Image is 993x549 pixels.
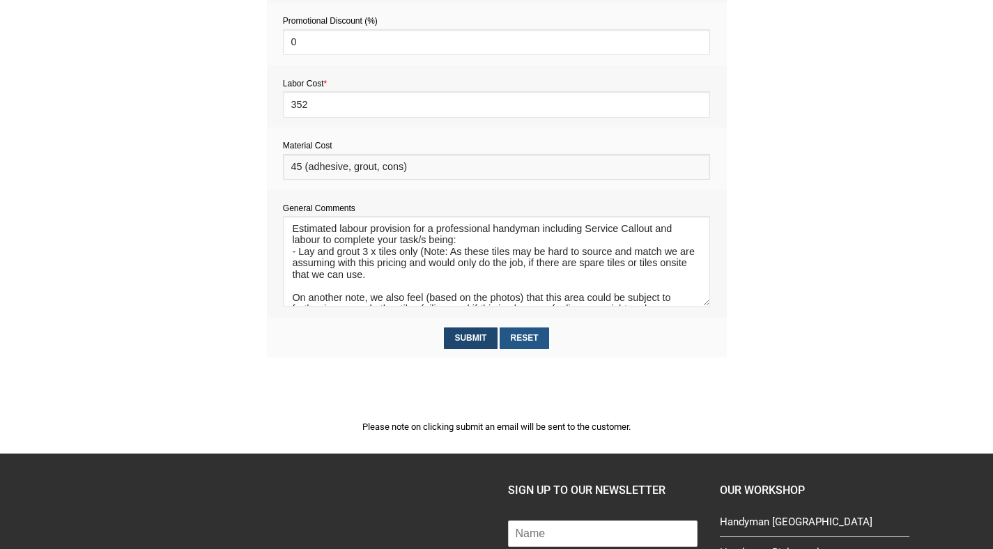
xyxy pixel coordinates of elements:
[283,16,378,26] span: Promotional Discount (%)
[500,327,549,349] input: Reset
[283,79,327,88] span: Labor Cost
[283,141,332,150] span: Material Cost
[720,481,909,500] h4: Our Workshop
[283,154,710,180] input: EX: 300
[508,520,698,547] input: Name
[283,203,355,213] span: General Comments
[508,481,698,500] h4: SIGN UP TO OUR NEWSLETTER
[283,91,710,117] input: EX: 30
[267,419,727,434] p: Please note on clicking submit an email will be sent to the customer.
[720,513,909,537] a: Handyman [GEOGRAPHIC_DATA]
[444,327,498,349] input: Submit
